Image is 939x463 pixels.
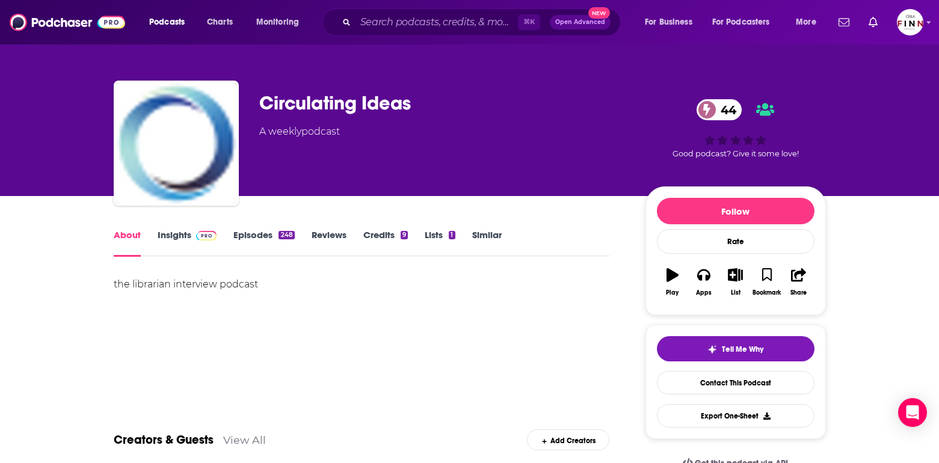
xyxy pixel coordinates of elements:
a: Credits9 [363,229,408,257]
button: Share [783,260,814,304]
button: open menu [141,13,200,32]
span: New [588,7,610,19]
div: Rate [657,229,814,254]
button: Open AdvancedNew [550,15,611,29]
span: ⌘ K [518,14,540,30]
a: Charts [199,13,240,32]
span: For Podcasters [712,14,770,31]
a: Similar [472,229,502,257]
span: Charts [207,14,233,31]
div: the librarian interview podcast [114,276,610,293]
button: open menu [787,13,831,32]
button: Show profile menu [897,9,923,35]
a: Show notifications dropdown [864,12,882,32]
a: Episodes248 [233,229,294,257]
span: Monitoring [256,14,299,31]
button: Bookmark [751,260,783,304]
div: Open Intercom Messenger [898,398,927,427]
div: 9 [401,231,408,239]
a: Contact This Podcast [657,371,814,394]
a: Show notifications dropdown [834,12,854,32]
a: Creators & Guests [114,432,214,447]
div: Apps [696,289,712,296]
span: Tell Me Why [722,345,763,354]
a: Lists1 [425,229,455,257]
button: open menu [636,13,707,32]
span: For Business [645,14,692,31]
button: List [719,260,751,304]
div: Search podcasts, credits, & more... [334,8,632,36]
span: More [796,14,816,31]
button: Follow [657,198,814,224]
button: tell me why sparkleTell Me Why [657,336,814,361]
span: Logged in as FINNMadison [897,9,923,35]
a: 44 [697,99,742,120]
span: Good podcast? Give it some love! [673,149,799,158]
div: Play [666,289,679,296]
div: 44Good podcast? Give it some love! [645,91,826,166]
button: Play [657,260,688,304]
a: View All [223,434,266,446]
div: A weekly podcast [259,124,340,139]
a: About [114,229,141,257]
img: User Profile [897,9,923,35]
img: Podchaser Pro [196,231,217,241]
div: List [731,289,740,296]
span: 44 [709,99,742,120]
button: Export One-Sheet [657,404,814,428]
input: Search podcasts, credits, & more... [356,13,518,32]
button: open menu [248,13,315,32]
button: open menu [704,13,787,32]
div: 248 [279,231,294,239]
div: Bookmark [753,289,781,296]
span: Open Advanced [555,19,605,25]
div: Add Creators [527,429,609,450]
img: Circulating Ideas [116,83,236,203]
a: Reviews [312,229,346,257]
img: tell me why sparkle [707,345,717,354]
span: Podcasts [149,14,185,31]
a: InsightsPodchaser Pro [158,229,217,257]
img: Podchaser - Follow, Share and Rate Podcasts [10,11,125,34]
div: 1 [449,231,455,239]
div: Share [790,289,807,296]
button: Apps [688,260,719,304]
